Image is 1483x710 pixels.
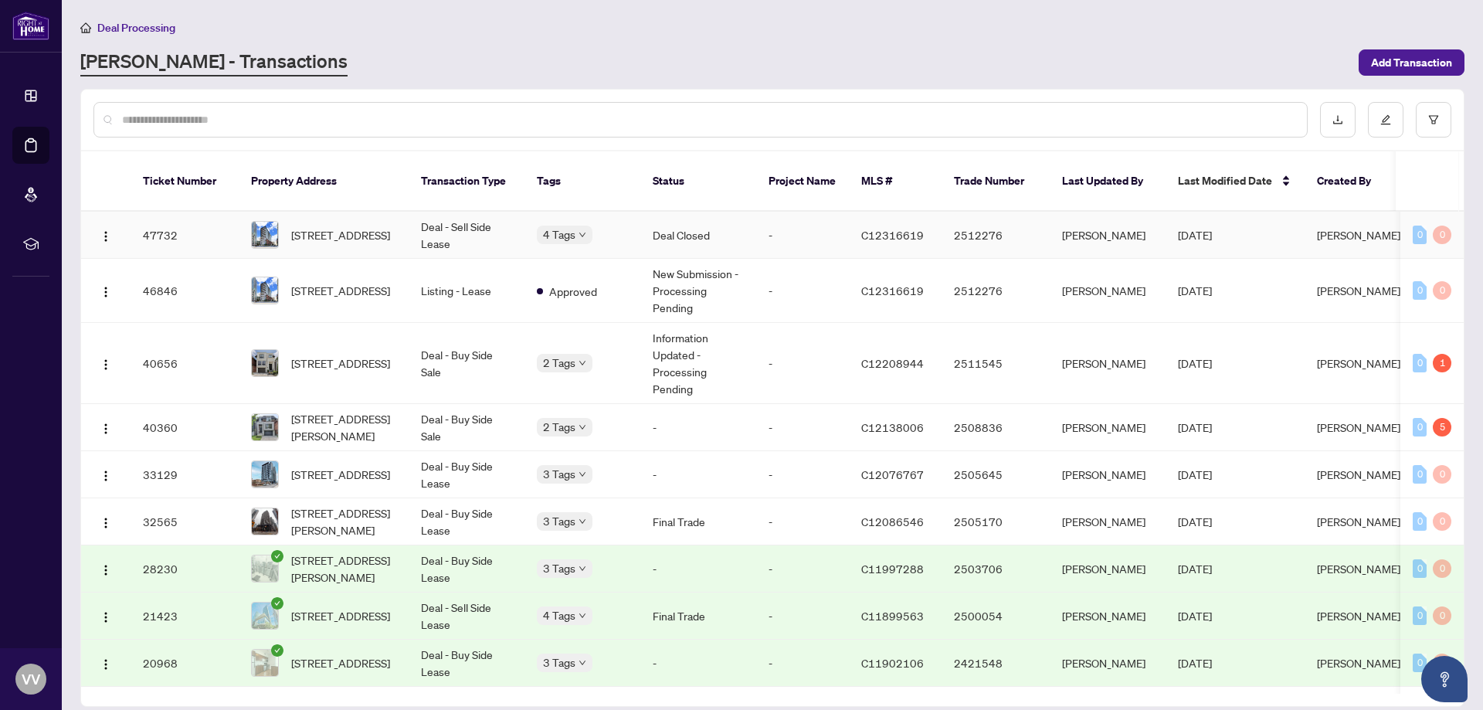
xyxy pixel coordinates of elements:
[131,404,239,451] td: 40360
[409,498,524,545] td: Deal - Buy Side Lease
[93,351,118,375] button: Logo
[1433,654,1451,672] div: 0
[291,355,390,372] span: [STREET_ADDRESS]
[1359,49,1464,76] button: Add Transaction
[1421,656,1468,702] button: Open asap
[640,545,756,593] td: -
[640,404,756,451] td: -
[1178,562,1212,576] span: [DATE]
[252,508,278,535] img: thumbnail-img
[131,212,239,259] td: 47732
[1433,512,1451,531] div: 0
[1332,114,1343,125] span: download
[252,414,278,440] img: thumbnail-img
[579,231,586,239] span: down
[756,451,849,498] td: -
[640,212,756,259] td: Deal Closed
[1371,50,1452,75] span: Add Transaction
[1050,212,1166,259] td: [PERSON_NAME]
[756,151,849,212] th: Project Name
[579,518,586,525] span: down
[849,151,942,212] th: MLS #
[1428,114,1439,125] span: filter
[291,410,396,444] span: [STREET_ADDRESS][PERSON_NAME]
[543,606,575,624] span: 4 Tags
[93,462,118,487] button: Logo
[942,545,1050,593] td: 2503706
[409,259,524,323] td: Listing - Lease
[1413,354,1427,372] div: 0
[291,504,396,538] span: [STREET_ADDRESS][PERSON_NAME]
[1050,451,1166,498] td: [PERSON_NAME]
[942,151,1050,212] th: Trade Number
[942,404,1050,451] td: 2508836
[252,603,278,629] img: thumbnail-img
[1433,354,1451,372] div: 1
[942,640,1050,687] td: 2421548
[1368,102,1403,138] button: edit
[942,593,1050,640] td: 2500054
[131,323,239,404] td: 40656
[1413,606,1427,625] div: 0
[1320,102,1356,138] button: download
[1433,281,1451,300] div: 0
[1413,281,1427,300] div: 0
[100,611,112,623] img: Logo
[1317,515,1400,528] span: [PERSON_NAME]
[756,259,849,323] td: -
[579,471,586,478] span: down
[543,654,575,671] span: 3 Tags
[549,283,597,300] span: Approved
[942,212,1050,259] td: 2512276
[1413,654,1427,672] div: 0
[291,466,390,483] span: [STREET_ADDRESS]
[291,654,390,671] span: [STREET_ADDRESS]
[1317,356,1400,370] span: [PERSON_NAME]
[1178,356,1212,370] span: [DATE]
[640,451,756,498] td: -
[543,559,575,577] span: 3 Tags
[1413,559,1427,578] div: 0
[1413,226,1427,244] div: 0
[640,640,756,687] td: -
[131,593,239,640] td: 21423
[1317,420,1400,434] span: [PERSON_NAME]
[543,226,575,243] span: 4 Tags
[252,650,278,676] img: thumbnail-img
[1317,656,1400,670] span: [PERSON_NAME]
[1433,465,1451,484] div: 0
[1416,102,1451,138] button: filter
[1050,498,1166,545] td: [PERSON_NAME]
[756,323,849,404] td: -
[409,640,524,687] td: Deal - Buy Side Lease
[291,607,390,624] span: [STREET_ADDRESS]
[579,565,586,572] span: down
[1317,609,1400,623] span: [PERSON_NAME]
[93,603,118,628] button: Logo
[524,151,640,212] th: Tags
[579,612,586,620] span: down
[1178,228,1212,242] span: [DATE]
[1433,418,1451,437] div: 5
[12,12,49,40] img: logo
[1178,172,1272,189] span: Last Modified Date
[131,151,239,212] th: Ticket Number
[252,350,278,376] img: thumbnail-img
[756,404,849,451] td: -
[100,517,112,529] img: Logo
[131,640,239,687] td: 20968
[93,278,118,303] button: Logo
[942,451,1050,498] td: 2505645
[640,323,756,404] td: Information Updated - Processing Pending
[1050,259,1166,323] td: [PERSON_NAME]
[1317,228,1400,242] span: [PERSON_NAME]
[543,512,575,530] span: 3 Tags
[252,277,278,304] img: thumbnail-img
[543,465,575,483] span: 3 Tags
[93,223,118,247] button: Logo
[131,451,239,498] td: 33129
[291,226,390,243] span: [STREET_ADDRESS]
[1050,323,1166,404] td: [PERSON_NAME]
[131,498,239,545] td: 32565
[100,470,112,482] img: Logo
